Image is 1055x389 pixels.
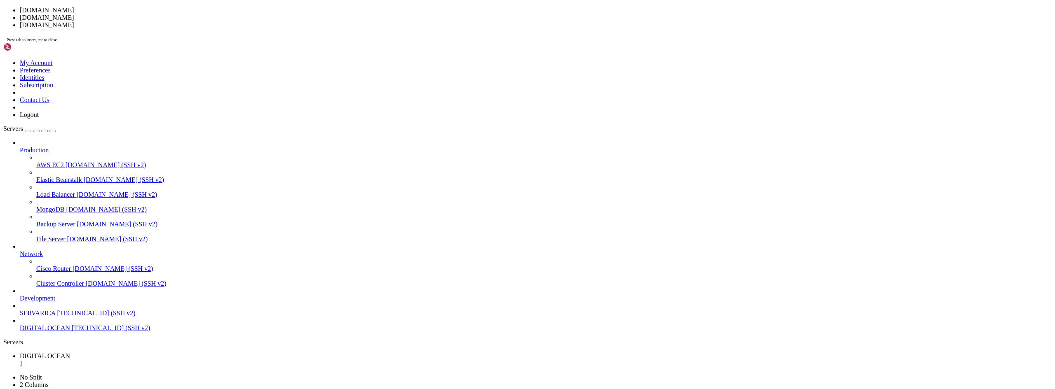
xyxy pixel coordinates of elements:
[66,161,146,168] span: [DOMAIN_NAME] (SSH v2)
[20,67,51,74] a: Preferences
[7,143,14,150] span: 💻
[20,374,42,381] a: No Split
[20,243,1052,287] li: Network
[20,295,55,302] span: Development
[20,250,43,257] span: Network
[20,111,39,118] a: Logout
[36,258,1052,273] li: Cisco Router [DOMAIN_NAME] (SSH v2)
[20,147,49,154] span: Production
[36,221,1052,228] a: Backup Server [DOMAIN_NAME] (SSH v2)
[3,52,135,59] span: █████████ ███████ █████████
[20,310,55,317] span: SERVARICA
[20,324,70,331] span: DIGITAL OCEAN
[36,161,64,168] span: AWS EC2
[3,43,51,51] img: Shellngn
[36,191,75,198] span: Load Balancer
[36,280,84,287] span: Cluster Controller
[84,176,164,183] span: [DOMAIN_NAME] (SSH v2)
[3,87,155,94] span: sem autorização é crime previsto no artigo 184
[20,352,1052,367] a: DIGITAL OCEAN
[36,169,1052,184] li: Elastic Beanstalk [DOMAIN_NAME] (SSH v2)
[36,280,1052,287] a: Cluster Controller [DOMAIN_NAME] (SSH v2)
[72,324,150,331] span: [TECHNICAL_ID] (SSH v2)
[7,37,58,42] span: Press tab to insert, esc to close.
[20,74,45,81] a: Identities
[7,157,10,164] span: a
[20,352,70,359] span: DIGITAL OCEAN
[36,206,64,213] span: MongoDB
[73,265,153,272] span: [DOMAIN_NAME] (SSH v2)
[3,31,102,38] span: ███ ███ ███ ███
[20,317,1052,332] li: DIGITAL OCEAN [TECHNICAL_ID] (SSH v2)
[36,206,1052,213] a: MongoDB [DOMAIN_NAME] (SSH v2)
[36,221,75,228] span: Backup Server
[36,191,1052,198] a: Load Balancer [DOMAIN_NAME] (SSH v2)
[20,302,1052,317] li: SERVARICA [TECHNICAL_ID] (SSH v2)
[20,82,53,89] a: Subscription
[20,324,1052,332] a: DIGITAL OCEAN [TECHNICAL_ID] (SSH v2)
[20,250,1052,258] a: Network
[20,96,49,103] a: Contact Us
[3,24,96,31] span: ███ ███ ██ ███
[36,235,66,242] span: File Server
[66,206,147,213] span: [DOMAIN_NAME] (SSH v2)
[86,280,166,287] span: [DOMAIN_NAME] (SSH v2)
[36,154,1052,169] li: AWS EC2 [DOMAIN_NAME] (SSH v2)
[3,115,82,122] span: PIRATEAR A ZPRO É CRIME.
[20,7,1052,14] li: [DOMAIN_NAME]
[36,213,1052,228] li: Backup Server [DOMAIN_NAME] (SSH v2)
[57,310,135,317] span: [TECHNICAL_ID] (SSH v2)
[20,310,1052,317] a: SERVARICA [TECHNICAL_ID] (SSH v2)
[36,176,82,183] span: Elastic Beanstalk
[3,94,162,101] span: do código penal que descreve a conduta criminosa
[13,157,16,164] span: i
[36,265,71,272] span: Cisco Router
[20,360,1052,367] a: 
[3,38,129,45] span: ███ ███ ███ ███ ████
[10,157,13,164] span: p
[14,143,139,150] span: Digite o domínio da sua API (Backend):
[36,184,1052,198] li: Load Balancer [DOMAIN_NAME] (SSH v2)
[20,381,49,388] a: 2 Columns
[3,129,109,136] span: © COMUNIDADE ZDG - [DOMAIN_NAME]
[67,235,148,242] span: [DOMAIN_NAME] (SSH v2)
[36,265,1052,273] a: Cisco Router [DOMAIN_NAME] (SSH v2)
[3,80,152,87] span: Compartilhar, vender ou fornecer essa solução
[77,191,157,198] span: [DOMAIN_NAME] (SSH v2)
[3,157,7,164] span: >
[21,157,24,164] div: (5, 22)
[3,66,138,73] span: ESSE MATERIAL FAZ PARTE DO PASSAPORTE ZDG
[36,235,1052,243] a: File Server [DOMAIN_NAME] (SSH v2)
[36,273,1052,287] li: Cluster Controller [DOMAIN_NAME] (SSH v2)
[3,101,138,108] span: de infringir os direitos autorais da ZDG.
[77,221,158,228] span: [DOMAIN_NAME] (SSH v2)
[3,338,1052,346] div: Servers
[20,14,1052,21] li: [DOMAIN_NAME]
[20,147,1052,154] a: Production
[20,295,1052,302] a: Development
[20,59,53,66] a: My Account
[36,161,1052,169] a: AWS EC2 [DOMAIN_NAME] (SSH v2)
[3,17,135,24] span: █████████ ███████ █████████
[20,287,1052,302] li: Development
[36,198,1052,213] li: MongoDB [DOMAIN_NAME] (SSH v2)
[36,176,1052,184] a: Elastic Beanstalk [DOMAIN_NAME] (SSH v2)
[3,125,56,132] a: Servers
[20,139,1052,243] li: Production
[3,45,135,52] span: ███ ███ ██ ███ ██
[3,125,23,132] span: Servers
[36,228,1052,243] li: File Server [DOMAIN_NAME] (SSH v2)
[20,21,1052,29] li: [DOMAIN_NAME]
